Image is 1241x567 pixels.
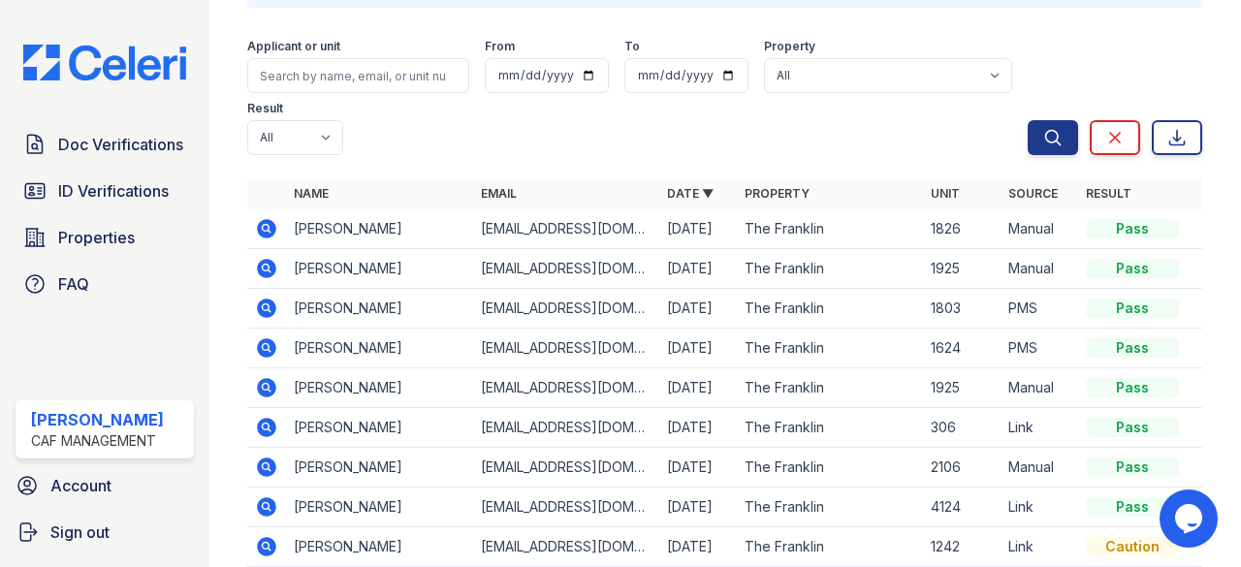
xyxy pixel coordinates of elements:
div: Pass [1086,418,1179,437]
a: Doc Verifications [16,125,194,164]
td: 1925 [923,249,1001,289]
td: [DATE] [659,289,737,329]
td: 4124 [923,488,1001,527]
td: 2106 [923,448,1001,488]
td: [EMAIL_ADDRESS][DOMAIN_NAME] [473,249,659,289]
td: [PERSON_NAME] [286,527,472,567]
span: ID Verifications [58,179,169,203]
span: Doc Verifications [58,133,183,156]
td: [EMAIL_ADDRESS][DOMAIN_NAME] [473,527,659,567]
td: [DATE] [659,408,737,448]
a: Property [745,186,810,201]
td: The Franklin [737,527,923,567]
td: 306 [923,408,1001,448]
td: The Franklin [737,249,923,289]
td: [EMAIL_ADDRESS][DOMAIN_NAME] [473,448,659,488]
img: CE_Logo_Blue-a8612792a0a2168367f1c8372b55b34899dd931a85d93a1a3d3e32e68fde9ad4.png [8,45,202,81]
a: Email [481,186,517,201]
td: The Franklin [737,488,923,527]
td: [PERSON_NAME] [286,408,472,448]
td: [DATE] [659,249,737,289]
td: PMS [1001,329,1078,368]
td: [PERSON_NAME] [286,289,472,329]
td: Manual [1001,448,1078,488]
td: 1826 [923,209,1001,249]
div: Pass [1086,219,1179,238]
td: [EMAIL_ADDRESS][DOMAIN_NAME] [473,488,659,527]
iframe: chat widget [1160,489,1222,548]
td: [DATE] [659,329,737,368]
a: ID Verifications [16,172,194,210]
td: [EMAIL_ADDRESS][DOMAIN_NAME] [473,329,659,368]
td: [PERSON_NAME] [286,209,472,249]
td: [EMAIL_ADDRESS][DOMAIN_NAME] [473,209,659,249]
div: Pass [1086,259,1179,278]
span: Properties [58,226,135,249]
div: CAF Management [31,431,164,451]
td: PMS [1001,289,1078,329]
td: The Franklin [737,289,923,329]
td: [PERSON_NAME] [286,448,472,488]
label: Property [764,39,815,54]
td: 1803 [923,289,1001,329]
td: Link [1001,488,1078,527]
td: [PERSON_NAME] [286,329,472,368]
td: The Franklin [737,329,923,368]
a: Source [1008,186,1058,201]
td: Manual [1001,209,1078,249]
td: Link [1001,408,1078,448]
td: 1242 [923,527,1001,567]
td: The Franklin [737,368,923,408]
span: Account [50,474,111,497]
div: Pass [1086,378,1179,397]
td: [DATE] [659,527,737,567]
td: Manual [1001,249,1078,289]
a: Date ▼ [667,186,714,201]
a: Account [8,466,202,505]
td: Link [1001,527,1078,567]
td: [DATE] [659,209,737,249]
td: The Franklin [737,408,923,448]
div: Pass [1086,497,1179,517]
a: Sign out [8,513,202,551]
a: Name [294,186,329,201]
td: [PERSON_NAME] [286,368,472,408]
div: Pass [1086,338,1179,358]
td: [PERSON_NAME] [286,249,472,289]
a: Unit [931,186,960,201]
input: Search by name, email, or unit number [247,58,469,93]
label: From [485,39,515,54]
span: FAQ [58,272,89,296]
div: Pass [1086,299,1179,318]
td: [DATE] [659,368,737,408]
td: [EMAIL_ADDRESS][DOMAIN_NAME] [473,368,659,408]
div: Caution [1086,537,1179,556]
td: [EMAIL_ADDRESS][DOMAIN_NAME] [473,408,659,448]
td: 1925 [923,368,1001,408]
label: Applicant or unit [247,39,340,54]
div: [PERSON_NAME] [31,408,164,431]
td: The Franklin [737,448,923,488]
td: The Franklin [737,209,923,249]
span: Sign out [50,520,110,544]
td: [PERSON_NAME] [286,488,472,527]
a: Properties [16,218,194,257]
div: Pass [1086,457,1179,477]
a: FAQ [16,265,194,303]
label: Result [247,101,283,116]
label: To [624,39,640,54]
td: 1624 [923,329,1001,368]
td: [DATE] [659,488,737,527]
td: [DATE] [659,448,737,488]
a: Result [1086,186,1131,201]
td: Manual [1001,368,1078,408]
td: [EMAIL_ADDRESS][DOMAIN_NAME] [473,289,659,329]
